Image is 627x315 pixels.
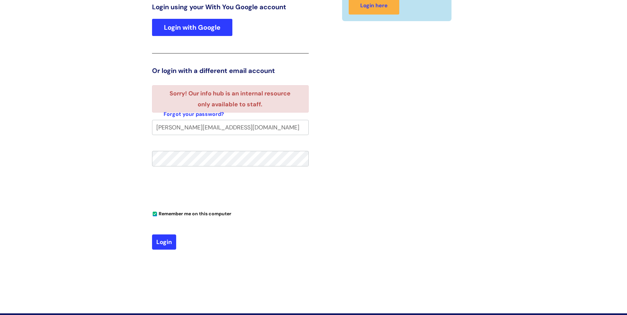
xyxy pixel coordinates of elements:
[152,3,309,11] h3: Login using your With You Google account
[152,19,232,36] a: Login with Google
[152,208,309,219] div: You can uncheck this option if you're logging in from a shared device
[152,209,231,217] label: Remember me on this computer
[153,212,157,216] input: Remember me on this computer
[152,120,309,135] input: Your e-mail address
[164,88,297,110] li: Sorry! Our info hub is an internal resource only available to staff.
[152,182,253,208] iframe: reCAPTCHA
[152,67,309,75] h3: Or login with a different email account
[152,234,176,250] button: Login
[164,110,224,119] a: Forgot your password?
